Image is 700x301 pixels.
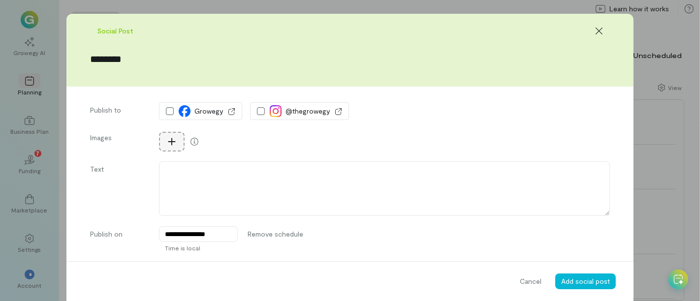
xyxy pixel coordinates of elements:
[90,229,149,239] label: Publish on
[179,105,191,117] img: Facebook
[194,106,223,116] span: Growegy
[90,133,149,153] label: Images
[286,106,330,116] span: @thegrowegy
[270,105,282,117] img: Instagram
[248,229,303,239] span: Remove schedule
[555,273,616,289] button: Add social post
[90,105,149,122] label: Publish to
[165,244,200,252] span: Time is local
[90,164,149,218] label: Text
[520,276,541,286] span: Cancel
[561,277,610,285] span: Add social post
